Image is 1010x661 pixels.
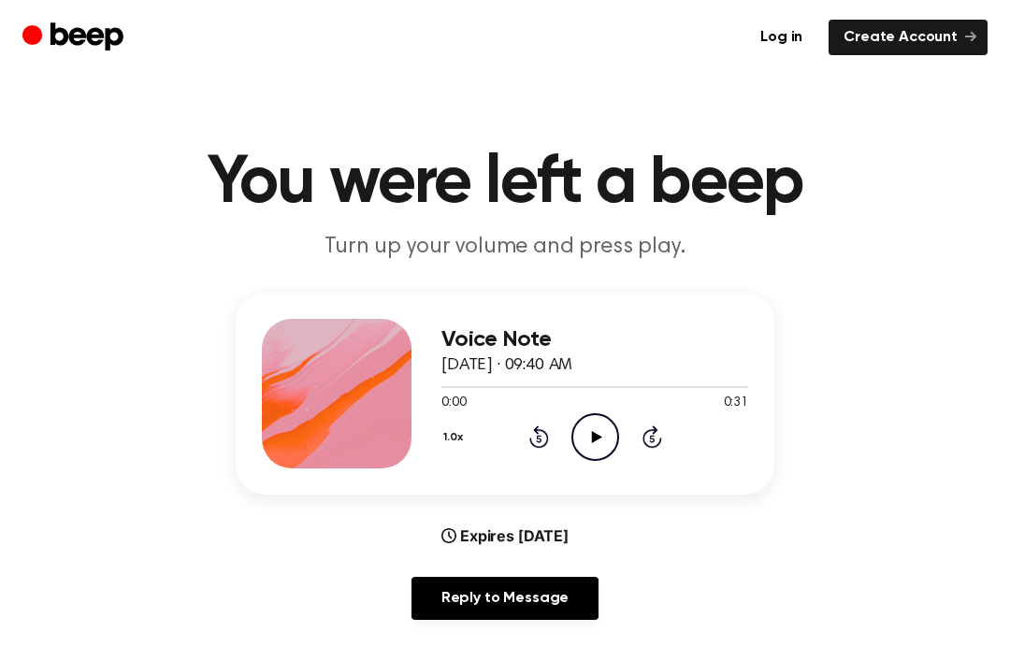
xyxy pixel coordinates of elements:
h1: You were left a beep [26,150,984,217]
a: Create Account [829,20,988,55]
a: Reply to Message [411,577,599,620]
span: 0:31 [724,394,748,413]
button: 1.0x [441,422,470,453]
h3: Voice Note [441,327,748,352]
p: Turn up your volume and press play. [146,232,864,263]
span: 0:00 [441,394,466,413]
div: Expires [DATE] [441,524,569,547]
span: [DATE] · 09:40 AM [441,357,572,374]
a: Log in [745,20,817,55]
a: Beep [22,20,128,56]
